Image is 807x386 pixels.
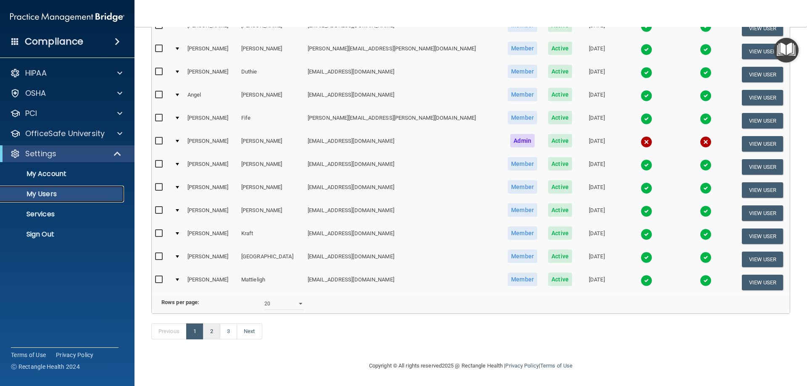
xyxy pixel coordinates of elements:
[548,226,572,240] span: Active
[578,202,617,225] td: [DATE]
[548,157,572,171] span: Active
[700,252,712,263] img: tick.e7d51cea.svg
[505,362,538,369] a: Privacy Policy
[548,65,572,78] span: Active
[25,36,83,47] h4: Compliance
[151,323,187,339] a: Previous
[508,180,537,194] span: Member
[641,136,652,148] img: cross.ca9f0e7f.svg
[304,63,502,86] td: [EMAIL_ADDRESS][DOMAIN_NAME]
[508,226,537,240] span: Member
[662,326,797,360] iframe: Drift Widget Chat Controller
[540,362,572,369] a: Terms of Use
[742,182,783,198] button: View User
[548,88,572,101] span: Active
[700,90,712,102] img: tick.e7d51cea.svg
[25,88,46,98] p: OSHA
[700,159,712,171] img: tick.e7d51cea.svg
[578,179,617,202] td: [DATE]
[508,249,537,263] span: Member
[742,113,783,129] button: View User
[238,155,304,179] td: [PERSON_NAME]
[548,180,572,194] span: Active
[317,352,624,379] div: Copyright © All rights reserved 2025 @ Rectangle Health | |
[742,159,783,175] button: View User
[700,113,712,125] img: tick.e7d51cea.svg
[700,205,712,217] img: tick.e7d51cea.svg
[578,17,617,40] td: [DATE]
[700,228,712,240] img: tick.e7d51cea.svg
[548,134,572,147] span: Active
[238,202,304,225] td: [PERSON_NAME]
[304,132,502,155] td: [EMAIL_ADDRESS][DOMAIN_NAME]
[700,182,712,194] img: tick.e7d51cea.svg
[548,203,572,217] span: Active
[508,157,537,171] span: Member
[548,42,572,55] span: Active
[304,109,502,132] td: [PERSON_NAME][EMAIL_ADDRESS][PERSON_NAME][DOMAIN_NAME]
[742,90,783,105] button: View User
[548,111,572,124] span: Active
[184,202,238,225] td: [PERSON_NAME]
[578,63,617,86] td: [DATE]
[10,9,124,26] img: PMB logo
[508,111,537,124] span: Member
[184,271,238,294] td: [PERSON_NAME]
[238,179,304,202] td: [PERSON_NAME]
[641,113,652,125] img: tick.e7d51cea.svg
[742,21,783,36] button: View User
[184,40,238,63] td: [PERSON_NAME]
[304,155,502,179] td: [EMAIL_ADDRESS][DOMAIN_NAME]
[11,362,80,371] span: Ⓒ Rectangle Health 2024
[548,273,572,286] span: Active
[700,44,712,55] img: tick.e7d51cea.svg
[548,249,572,263] span: Active
[5,190,120,198] p: My Users
[742,205,783,221] button: View User
[5,170,120,178] p: My Account
[578,86,617,109] td: [DATE]
[25,129,105,139] p: OfficeSafe University
[184,17,238,40] td: [PERSON_NAME]
[304,40,502,63] td: [PERSON_NAME][EMAIL_ADDRESS][PERSON_NAME][DOMAIN_NAME]
[238,271,304,294] td: Mattieligh
[304,225,502,248] td: [EMAIL_ADDRESS][DOMAIN_NAME]
[220,323,237,339] a: 3
[700,67,712,79] img: tick.e7d51cea.svg
[5,210,120,218] p: Services
[184,179,238,202] td: [PERSON_NAME]
[641,67,652,79] img: tick.e7d51cea.svg
[186,323,203,339] a: 1
[10,108,122,118] a: PCI
[700,275,712,286] img: tick.e7d51cea.svg
[10,149,122,159] a: Settings
[508,42,537,55] span: Member
[578,109,617,132] td: [DATE]
[742,228,783,244] button: View User
[56,351,94,359] a: Privacy Policy
[238,225,304,248] td: Kraft
[641,159,652,171] img: tick.e7d51cea.svg
[578,40,617,63] td: [DATE]
[25,149,56,159] p: Settings
[700,136,712,148] img: cross.ca9f0e7f.svg
[237,323,262,339] a: Next
[742,136,783,152] button: View User
[25,68,47,78] p: HIPAA
[510,134,535,147] span: Admin
[742,67,783,82] button: View User
[742,44,783,59] button: View User
[508,88,537,101] span: Member
[184,63,238,86] td: [PERSON_NAME]
[641,275,652,286] img: tick.e7d51cea.svg
[238,17,304,40] td: [PERSON_NAME]
[641,182,652,194] img: tick.e7d51cea.svg
[304,179,502,202] td: [EMAIL_ADDRESS][DOMAIN_NAME]
[578,271,617,294] td: [DATE]
[508,203,537,217] span: Member
[184,155,238,179] td: [PERSON_NAME]
[578,132,617,155] td: [DATE]
[742,252,783,267] button: View User
[700,21,712,32] img: tick.e7d51cea.svg
[304,17,502,40] td: [EMAIL_ADDRESS][DOMAIN_NAME]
